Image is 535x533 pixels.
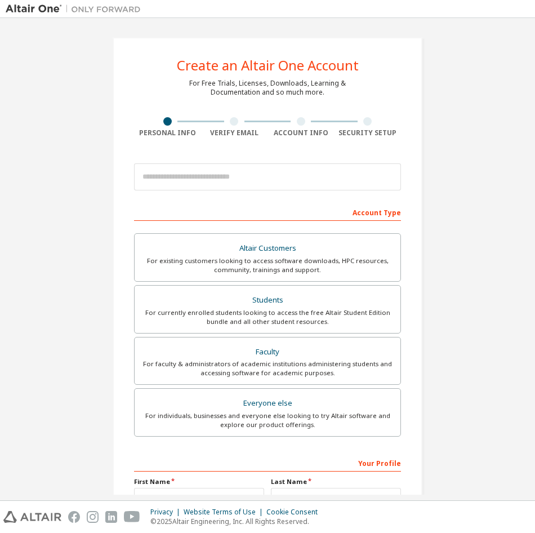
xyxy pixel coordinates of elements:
div: Website Terms of Use [184,508,266,517]
div: For Free Trials, Licenses, Downloads, Learning & Documentation and so much more. [189,79,346,97]
div: Verify Email [201,128,268,137]
div: Create an Altair One Account [177,59,359,72]
div: Privacy [150,508,184,517]
div: Faculty [141,344,394,360]
label: Last Name [271,477,401,486]
div: Your Profile [134,454,401,472]
img: instagram.svg [87,511,99,523]
div: Personal Info [134,128,201,137]
div: For existing customers looking to access software downloads, HPC resources, community, trainings ... [141,256,394,274]
div: Cookie Consent [266,508,324,517]
img: altair_logo.svg [3,511,61,523]
div: Security Setup [335,128,402,137]
div: For faculty & administrators of academic institutions administering students and accessing softwa... [141,359,394,377]
div: Altair Customers [141,241,394,256]
img: Altair One [6,3,146,15]
div: Account Type [134,203,401,221]
div: Account Info [267,128,335,137]
div: For currently enrolled students looking to access the free Altair Student Edition bundle and all ... [141,308,394,326]
p: © 2025 Altair Engineering, Inc. All Rights Reserved. [150,517,324,526]
div: Everyone else [141,396,394,411]
label: First Name [134,477,264,486]
img: youtube.svg [124,511,140,523]
img: linkedin.svg [105,511,117,523]
div: Students [141,292,394,308]
div: For individuals, businesses and everyone else looking to try Altair software and explore our prod... [141,411,394,429]
img: facebook.svg [68,511,80,523]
